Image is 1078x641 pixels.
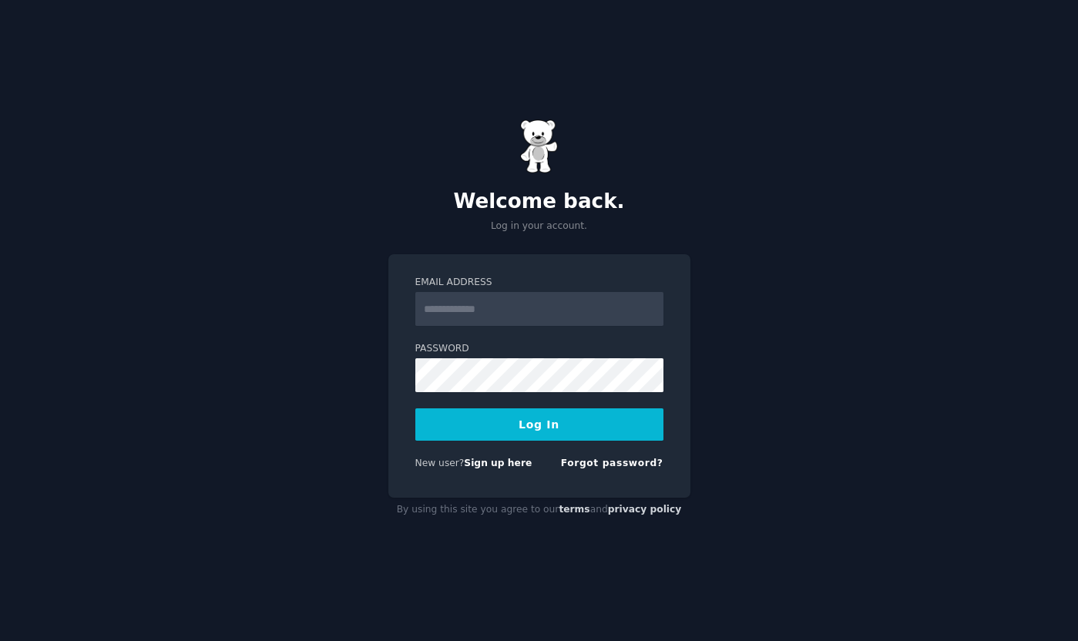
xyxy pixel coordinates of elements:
[559,504,589,515] a: terms
[464,458,532,468] a: Sign up here
[415,276,663,290] label: Email Address
[561,458,663,468] a: Forgot password?
[415,458,465,468] span: New user?
[388,220,690,233] p: Log in your account.
[415,408,663,441] button: Log In
[388,190,690,214] h2: Welcome back.
[415,342,663,356] label: Password
[608,504,682,515] a: privacy policy
[388,498,690,522] div: By using this site you agree to our and
[520,119,559,173] img: Gummy Bear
